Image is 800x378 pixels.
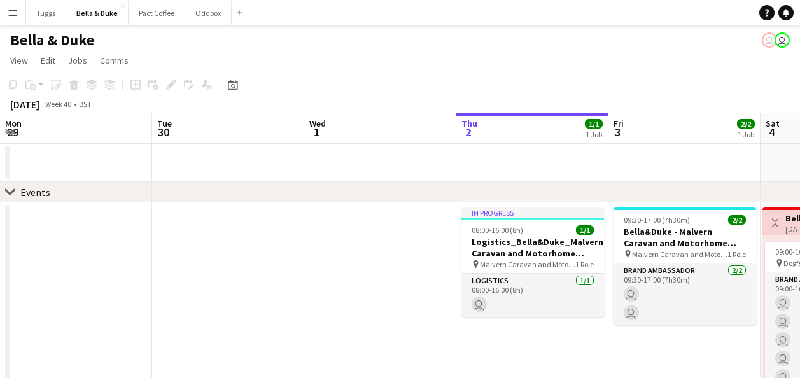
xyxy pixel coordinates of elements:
[100,55,129,66] span: Comms
[5,118,22,129] span: Mon
[95,52,134,69] a: Comms
[775,32,790,48] app-user-avatar: Chubby Bear
[614,207,756,325] app-job-card: 09:30-17:00 (7h30m)2/2Bella&Duke - Malvern Caravan and Motorhome Show Malvern Caravan and Motorho...
[155,125,172,139] span: 30
[461,274,604,317] app-card-role: Logistics1/108:00-16:00 (8h)
[10,55,28,66] span: View
[68,55,87,66] span: Jobs
[614,118,624,129] span: Fri
[26,1,66,25] button: Tuggs
[10,98,39,111] div: [DATE]
[614,263,756,325] app-card-role: Brand Ambassador2/209:30-17:00 (7h30m)
[79,99,92,109] div: BST
[737,119,755,129] span: 2/2
[3,125,22,139] span: 29
[5,52,33,69] a: View
[612,125,624,139] span: 3
[309,118,326,129] span: Wed
[461,236,604,259] h3: Logistics_Bella&Duke_Malvern Caravan and Motorhome Show
[632,249,727,259] span: Malvern Caravan and Motorhome Show
[575,260,594,269] span: 1 Role
[42,99,74,109] span: Week 40
[766,118,780,129] span: Sat
[36,52,60,69] a: Edit
[63,52,92,69] a: Jobs
[728,215,746,225] span: 2/2
[461,207,604,317] app-job-card: In progress08:00-16:00 (8h)1/1Logistics_Bella&Duke_Malvern Caravan and Motorhome Show Malvern Car...
[460,125,477,139] span: 2
[624,215,690,225] span: 09:30-17:00 (7h30m)
[185,1,232,25] button: Oddbox
[585,119,603,129] span: 1/1
[727,249,746,259] span: 1 Role
[472,225,523,235] span: 08:00-16:00 (8h)
[614,226,756,249] h3: Bella&Duke - Malvern Caravan and Motorhome Show
[480,260,575,269] span: Malvern Caravan and Motorhome Show
[66,1,129,25] button: Bella & Duke
[10,31,94,50] h1: Bella & Duke
[157,118,172,129] span: Tue
[461,118,477,129] span: Thu
[20,186,50,199] div: Events
[586,130,602,139] div: 1 Job
[41,55,55,66] span: Edit
[762,32,777,48] app-user-avatar: Chubby Bear
[764,125,780,139] span: 4
[738,130,754,139] div: 1 Job
[129,1,185,25] button: Pact Coffee
[307,125,326,139] span: 1
[576,225,594,235] span: 1/1
[461,207,604,218] div: In progress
